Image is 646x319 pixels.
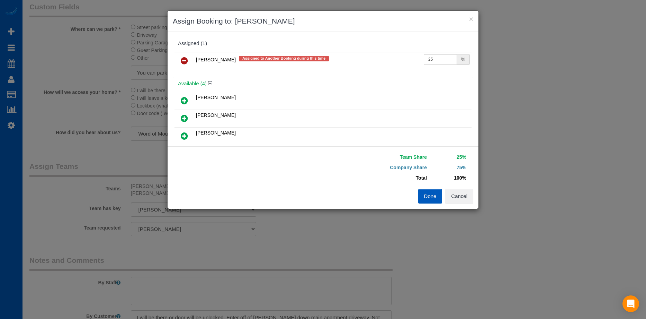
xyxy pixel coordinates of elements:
button: × [469,15,473,23]
td: 100% [429,173,468,183]
span: [PERSON_NAME] [196,130,236,136]
button: Done [418,189,442,204]
span: Assigned to Another Booking during this time [239,56,329,61]
div: Assigned (1) [178,41,468,46]
div: % [457,54,470,65]
td: Company Share [328,162,429,173]
td: 75% [429,162,468,173]
button: Cancel [445,189,473,204]
span: [PERSON_NAME] [196,57,236,62]
span: [PERSON_NAME] [196,112,236,118]
span: [PERSON_NAME] [196,95,236,100]
td: 25% [429,152,468,162]
td: Team Share [328,152,429,162]
h3: Assign Booking to: [PERSON_NAME] [173,16,473,26]
div: Open Intercom Messenger [622,295,639,312]
h4: Available (4) [178,81,468,87]
td: Total [328,173,429,183]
